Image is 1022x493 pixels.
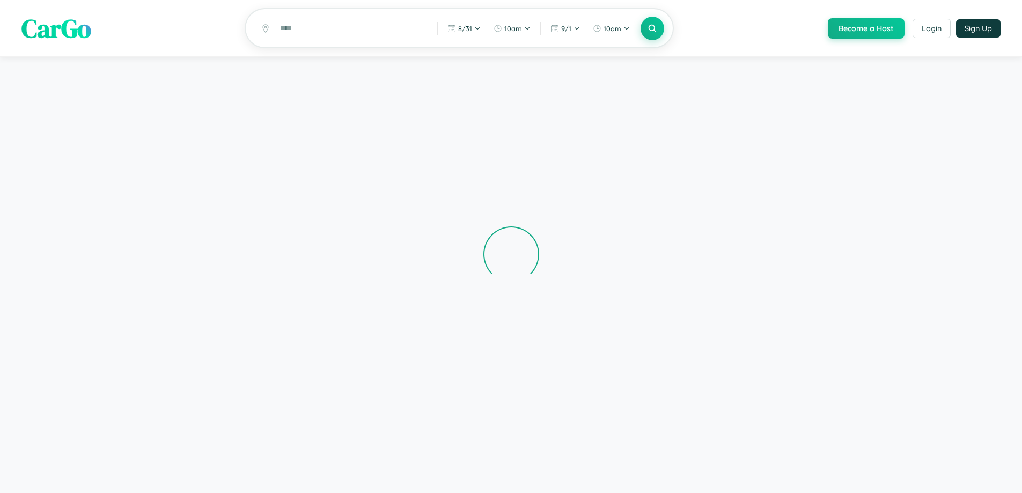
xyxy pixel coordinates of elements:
[458,24,472,33] span: 8 / 31
[913,19,951,38] button: Login
[604,24,621,33] span: 10am
[545,20,585,37] button: 9/1
[956,19,1001,38] button: Sign Up
[21,11,91,46] span: CarGo
[488,20,536,37] button: 10am
[828,18,905,39] button: Become a Host
[561,24,571,33] span: 9 / 1
[504,24,522,33] span: 10am
[587,20,635,37] button: 10am
[442,20,486,37] button: 8/31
